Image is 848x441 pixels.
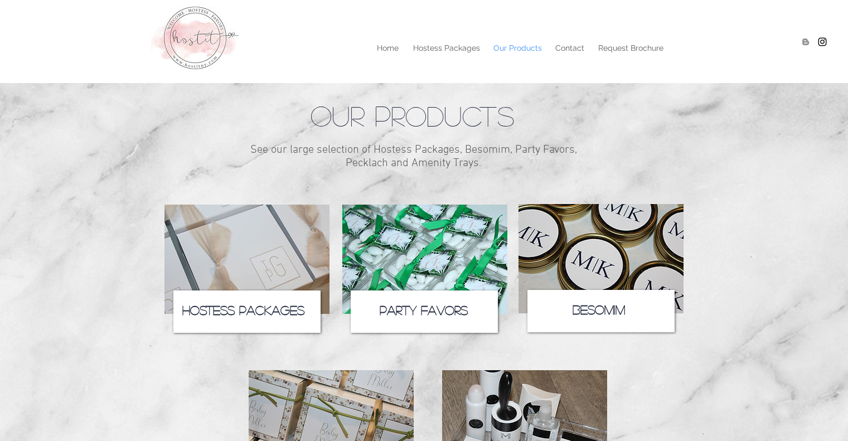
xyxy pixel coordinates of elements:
img: IMG_1662 (2).jpg [342,205,507,314]
a: Party Favors [380,304,468,316]
a: Contact [548,40,591,56]
a: Hostess Packages [182,304,304,316]
p: Request Brochure [593,40,669,56]
a: Besomim [573,303,625,316]
span: See our large selection of Hostess Packages, Besomim, Party Favors, Pecklach and Amenity Trays. [250,143,577,170]
img: Blogger [800,36,811,47]
ul: Social Bar [800,36,828,47]
img: IMG_4749.JPG [519,204,684,313]
p: Hostess Packages [408,40,486,56]
a: Our Products [486,40,548,56]
a: Hostess Packages [406,40,486,56]
a: Request Brochure [591,40,671,56]
a: Home [369,40,406,56]
span: Our Products [311,101,514,129]
p: Our Products [488,40,547,56]
p: Contact [550,40,590,56]
nav: Site [202,40,671,56]
img: Hostitny [817,36,828,47]
p: Home [371,40,404,56]
img: IMG_2054.JPG [164,205,329,314]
